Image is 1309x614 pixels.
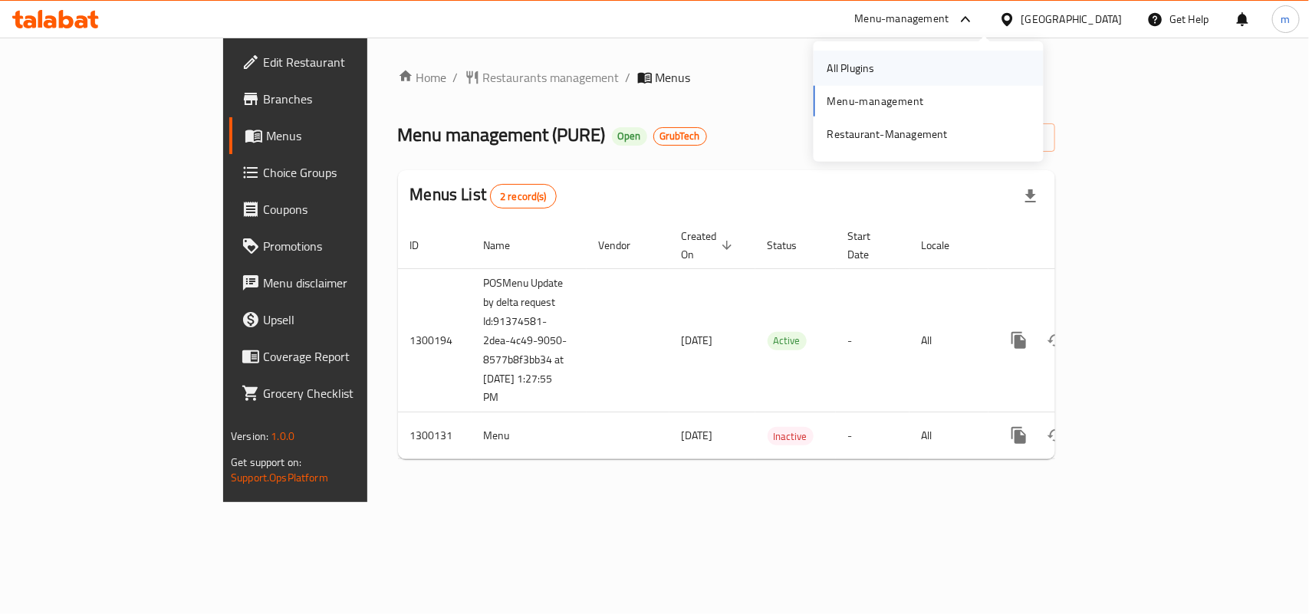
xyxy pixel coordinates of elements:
[768,236,817,254] span: Status
[231,468,328,488] a: Support.OpsPlatform
[229,44,442,80] a: Edit Restaurant
[626,68,631,87] li: /
[612,130,647,143] span: Open
[231,452,301,472] span: Get support on:
[1281,11,1291,28] span: m
[472,412,587,459] td: Menu
[827,126,948,143] div: Restaurant-Management
[229,301,442,338] a: Upsell
[836,268,909,412] td: -
[682,227,737,264] span: Created On
[229,338,442,375] a: Coverage Report
[922,236,970,254] span: Locale
[483,68,620,87] span: Restaurants management
[453,68,459,87] li: /
[229,264,442,301] a: Menu disclaimer
[490,184,557,208] div: Total records count
[229,228,442,264] a: Promotions
[484,236,531,254] span: Name
[263,200,429,218] span: Coupons
[229,154,442,191] a: Choice Groups
[229,191,442,228] a: Coupons
[988,222,1160,269] th: Actions
[229,117,442,154] a: Menus
[263,310,429,329] span: Upsell
[827,60,875,77] div: All Plugins
[410,236,439,254] span: ID
[263,53,429,71] span: Edit Restaurant
[231,426,268,446] span: Version:
[682,330,713,350] span: [DATE]
[472,268,587,412] td: POSMenu Update by delta request Id:91374581-2dea-4c49-9050-8577b8f3bb34 at [DATE] 1:27:55 PM
[398,117,606,152] span: Menu management ( PURE )
[855,10,949,28] div: Menu-management
[1012,178,1049,215] div: Export file
[465,68,620,87] a: Restaurants management
[398,222,1160,460] table: enhanced table
[491,189,556,204] span: 2 record(s)
[1021,11,1123,28] div: [GEOGRAPHIC_DATA]
[599,236,651,254] span: Vendor
[263,90,429,108] span: Branches
[263,347,429,366] span: Coverage Report
[263,384,429,402] span: Grocery Checklist
[909,268,988,412] td: All
[848,227,891,264] span: Start Date
[229,80,442,117] a: Branches
[1001,417,1038,454] button: more
[398,68,1055,87] nav: breadcrumb
[768,427,814,445] div: Inactive
[263,237,429,255] span: Promotions
[654,130,706,143] span: GrubTech
[1001,322,1038,359] button: more
[768,332,807,350] span: Active
[410,183,557,208] h2: Menus List
[263,274,429,292] span: Menu disclaimer
[768,428,814,445] span: Inactive
[909,412,988,459] td: All
[271,426,294,446] span: 1.0.0
[656,68,691,87] span: Menus
[1038,322,1074,359] button: Change Status
[682,425,713,445] span: [DATE]
[836,412,909,459] td: -
[266,126,429,145] span: Menus
[263,163,429,182] span: Choice Groups
[229,375,442,412] a: Grocery Checklist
